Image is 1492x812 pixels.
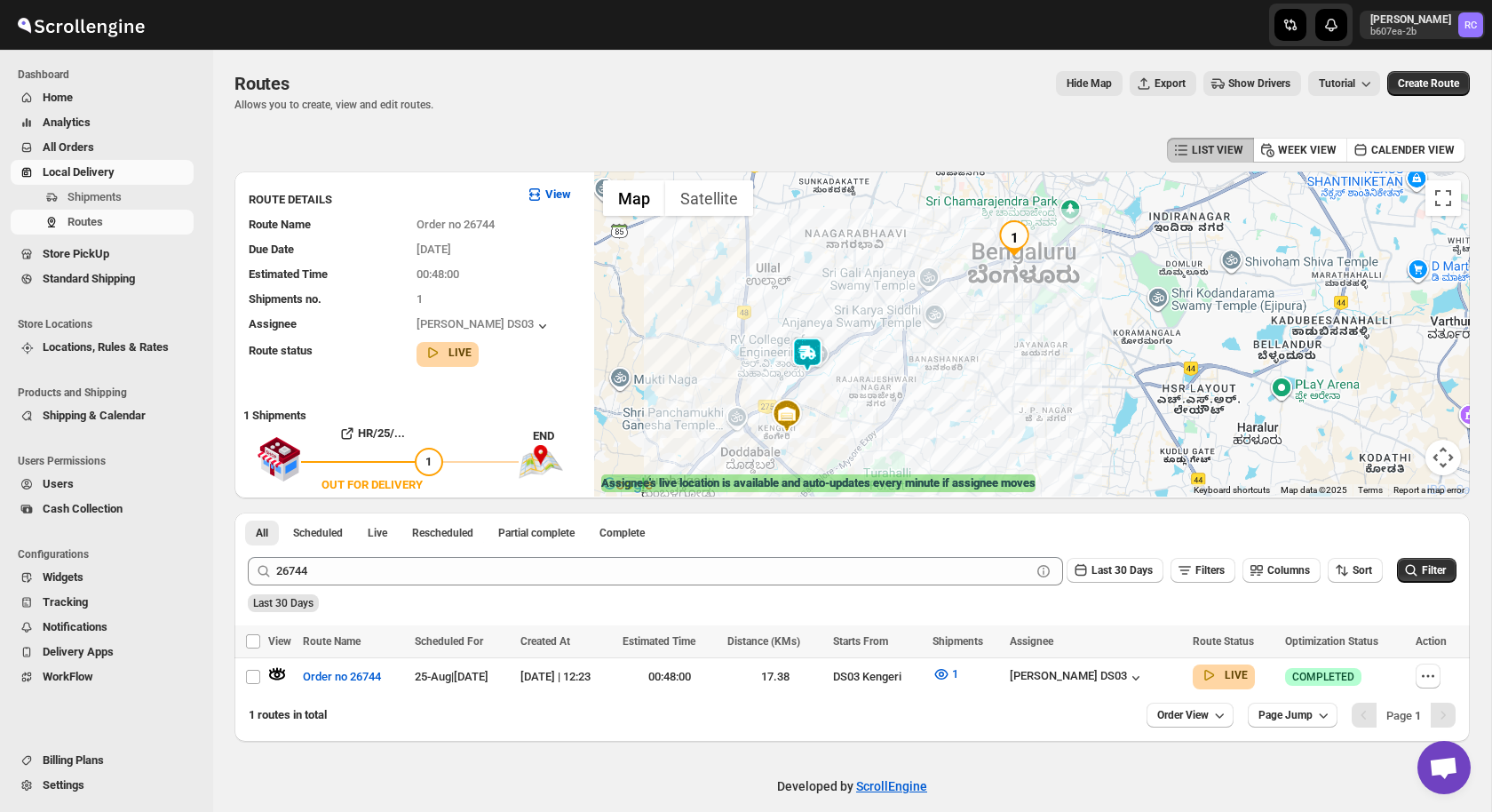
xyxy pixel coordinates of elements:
span: Create Route [1398,76,1459,91]
button: All Orders [11,135,194,160]
button: Columns [1242,558,1321,583]
span: Order no 26744 [303,668,381,686]
span: Analytics [43,115,91,129]
button: 1 [922,660,969,689]
div: OUT FOR DELIVERY [321,476,423,494]
span: All [256,526,268,540]
span: Route status [249,344,313,357]
a: ScrollEngine [856,779,927,793]
span: Export [1155,76,1186,91]
a: Open this area in Google Maps (opens a new window) [599,474,657,497]
span: Live [368,526,387,540]
span: Starts From [833,635,888,648]
button: Sort [1328,558,1383,583]
b: HR/25/... [358,426,405,440]
span: Delivery Apps [43,645,114,658]
span: Hide Map [1067,76,1112,91]
button: Shipments [11,185,194,210]
span: Order View [1157,708,1209,722]
button: LIST VIEW [1167,138,1254,163]
button: WorkFlow [11,665,194,689]
span: View [268,635,291,648]
span: COMPLETED [1292,670,1354,684]
span: Filter [1422,564,1446,577]
span: Sort [1353,564,1372,577]
button: WEEK VIEW [1253,138,1347,163]
span: Cash Collection [43,502,123,515]
b: LIVE [448,346,472,359]
img: shop.svg [257,425,301,494]
button: Show satellite imagery [665,180,753,216]
button: Shipping & Calendar [11,403,194,428]
span: 1 [425,455,432,468]
p: Developed by [777,777,927,795]
span: [DATE] [417,243,451,256]
button: LIVE [424,344,472,362]
button: Notifications [11,615,194,640]
span: Users [43,477,74,490]
button: Locations, Rules & Rates [11,335,194,360]
span: Route Status [1193,635,1254,648]
button: Delivery Apps [11,640,194,665]
span: CALENDER VIEW [1371,143,1455,157]
span: Estimated Time [623,635,695,648]
span: Notifications [43,620,107,633]
button: [PERSON_NAME] DS03 [417,317,552,335]
span: Map data ©2025 [1281,485,1347,495]
p: [PERSON_NAME] [1370,12,1451,27]
span: Store Locations [18,317,201,331]
b: View [545,187,571,201]
button: Show street map [603,180,665,216]
button: Cash Collection [11,497,194,521]
button: Create Route [1387,71,1470,96]
span: Shipments [932,635,983,648]
span: All Orders [43,140,94,154]
img: trip_end.png [519,445,563,479]
span: Distance (KMs) [727,635,800,648]
button: Analytics [11,110,194,135]
button: Export [1130,71,1196,96]
span: Assignee [1010,635,1053,648]
span: 00:48:00 [417,267,459,281]
button: Page Jump [1248,703,1337,728]
span: Rahul Chopra [1458,12,1483,37]
button: Settings [11,773,194,798]
span: Scheduled [293,526,343,540]
span: 25-Aug | [DATE] [415,670,488,683]
span: Created At [520,635,570,648]
button: Order View [1147,703,1234,728]
span: Partial complete [498,526,575,540]
button: [PERSON_NAME] DS03 [1010,669,1145,687]
span: WEEK VIEW [1278,143,1337,157]
span: Scheduled For [415,635,483,648]
span: Users Permissions [18,454,201,468]
span: 1 routes in total [249,708,327,721]
button: Order no 26744 [292,663,392,691]
div: 00:48:00 [623,668,717,686]
span: 1 [417,292,423,306]
div: [DATE] | 12:23 [520,668,612,686]
b: LIVE [1225,669,1248,681]
img: ScrollEngine [14,3,147,47]
a: Open chat [1417,741,1471,794]
img: Google [599,474,657,497]
button: Last 30 Days [1067,558,1163,583]
button: LIVE [1200,666,1248,684]
p: b607ea-2b [1370,27,1451,37]
button: User menu [1360,11,1485,39]
input: Press enter after typing | Search Eg. Order no 26744 [276,557,1031,585]
span: Page Jump [1258,708,1313,722]
span: Store PickUp [43,247,109,260]
nav: Pagination [1352,703,1456,728]
button: Toggle fullscreen view [1425,180,1461,216]
span: Optimization Status [1285,635,1378,648]
span: Shipping & Calendar [43,409,146,422]
button: Billing Plans [11,748,194,773]
span: Assignee [249,317,297,330]
p: Allows you to create, view and edit routes. [234,98,433,112]
button: Filter [1397,558,1456,583]
span: Routes [234,73,290,94]
span: Locations, Rules & Rates [43,340,169,354]
span: Action [1416,635,1447,648]
span: Tutorial [1319,77,1355,90]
